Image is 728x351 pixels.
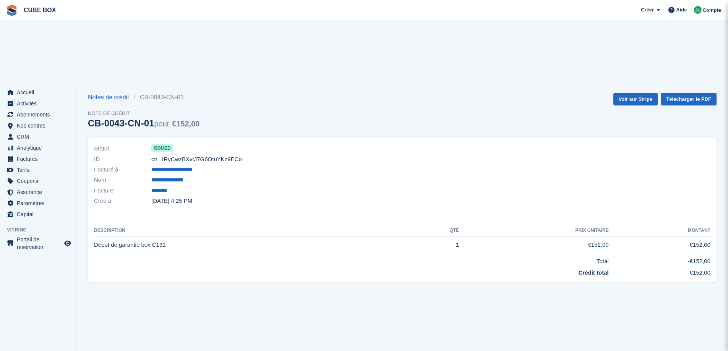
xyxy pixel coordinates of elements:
span: Aide [676,6,687,14]
a: menu [4,187,72,197]
th: Qté [417,225,459,237]
span: Note de crédit [88,110,199,117]
a: menu [4,209,72,220]
span: Vitrine [7,226,76,234]
span: Activités [17,98,63,109]
span: Paramètres [17,198,63,209]
span: Abonnements [17,109,63,120]
span: Portail de réservation [17,236,63,251]
span: Coupons [17,176,63,186]
a: menu [4,109,72,120]
span: Analytique [17,142,63,153]
td: €152,00 [459,236,609,254]
span: Facturé à [94,165,151,174]
a: menu [4,120,72,131]
span: CRM [17,131,63,142]
time: 2025-08-20 14:25:17 UTC [151,197,192,205]
td: -€152,00 [609,236,710,254]
span: Nos centres [17,120,63,131]
span: Tarifs [17,165,63,175]
span: Assurance [17,187,63,197]
span: Statut [94,144,151,153]
th: Prix unitaire [459,225,609,237]
a: menu [4,236,72,251]
td: €152,00 [609,265,710,277]
span: Accueil [17,87,63,98]
a: menu [4,142,72,153]
a: CUBE BOX [21,4,59,16]
span: issued [151,144,173,152]
td: Dépot de garantie box C131 [94,236,417,254]
th: Montant [609,225,710,237]
a: Boutique d'aperçu [63,239,72,248]
a: menu [4,165,72,175]
a: menu [4,98,72,109]
span: Capital [17,209,63,220]
a: Notes de crédit [88,93,134,102]
h1: CB-0043-CN-01 [88,118,199,128]
span: Créé à [94,197,151,205]
th: Description [94,225,417,237]
img: stora-icon-8386f47178a22dfd0bd8f6a31ec36ba5ce8667c1dd55bd0f319d3a0aa187defe.svg [6,5,18,16]
span: €152,00 [172,120,199,128]
a: Télécharger le PDF [661,93,717,105]
img: Cube Box [694,6,702,14]
a: Voir sur Stripe [613,93,658,105]
a: menu [4,176,72,186]
a: menu [4,131,72,142]
strong: Crédit total [578,269,608,276]
td: -€152,00 [609,254,710,265]
td: Total [94,254,609,265]
a: menu [4,87,72,98]
a: menu [4,198,72,209]
span: Créer [641,6,654,14]
span: Compte [703,6,721,14]
span: pour [154,120,169,128]
span: Factures [17,154,63,164]
span: Nom [94,176,151,184]
nav: breadcrumbs [88,93,199,102]
span: ID [94,155,151,164]
td: -1 [417,236,459,254]
span: Facture [94,186,151,195]
span: cn_1RyCwzBXvtJ7G6OfuYKz9ECo [151,155,242,164]
a: menu [4,154,72,164]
